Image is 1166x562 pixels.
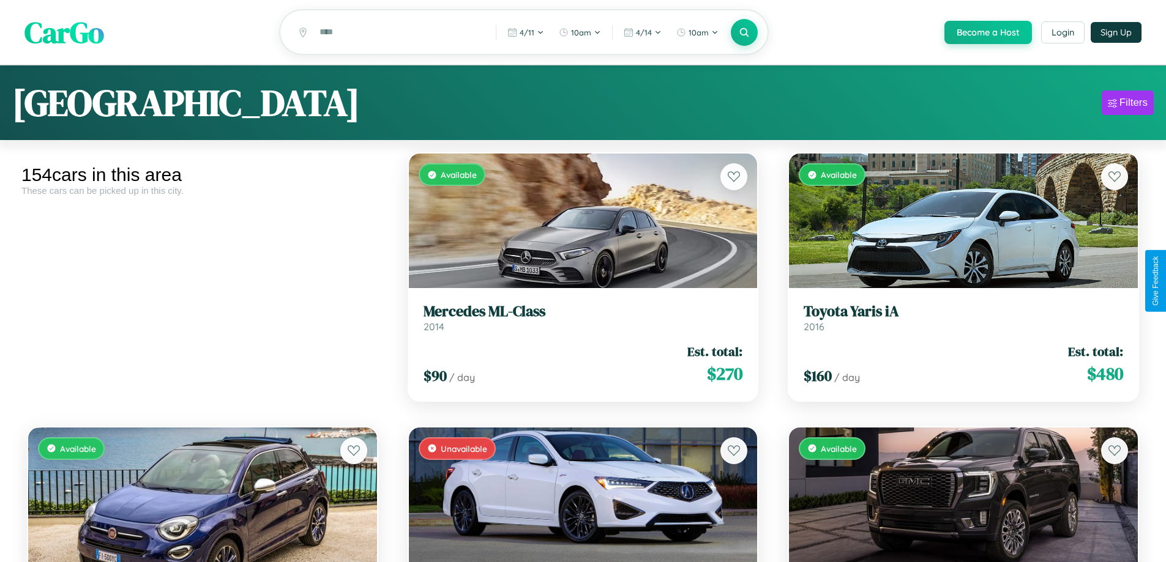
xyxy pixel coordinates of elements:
[821,169,857,180] span: Available
[944,21,1032,44] button: Become a Host
[804,303,1123,333] a: Toyota Yaris iA2016
[618,23,668,42] button: 4/14
[687,342,742,360] span: Est. total:
[441,443,487,454] span: Unavailable
[804,320,824,333] span: 2016
[804,366,832,386] span: $ 160
[441,169,477,180] span: Available
[24,12,104,53] span: CarGo
[1102,91,1154,115] button: Filters
[834,371,860,383] span: / day
[821,443,857,454] span: Available
[636,28,652,37] span: 4 / 14
[1091,22,1142,43] button: Sign Up
[670,23,725,42] button: 10am
[1041,21,1085,43] button: Login
[1119,97,1148,109] div: Filters
[21,185,384,196] div: These cars can be picked up in this city.
[707,361,742,386] span: $ 270
[689,28,709,37] span: 10am
[520,28,534,37] span: 4 / 11
[571,28,591,37] span: 10am
[12,78,360,128] h1: [GEOGRAPHIC_DATA]
[804,303,1123,320] h3: Toyota Yaris iA
[424,303,743,333] a: Mercedes ML-Class2014
[501,23,550,42] button: 4/11
[60,443,96,454] span: Available
[21,165,384,185] div: 154 cars in this area
[449,371,475,383] span: / day
[1068,342,1123,360] span: Est. total:
[424,303,743,320] h3: Mercedes ML-Class
[553,23,607,42] button: 10am
[424,366,447,386] span: $ 90
[1151,256,1160,306] div: Give Feedback
[424,320,444,333] span: 2014
[1087,361,1123,386] span: $ 480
